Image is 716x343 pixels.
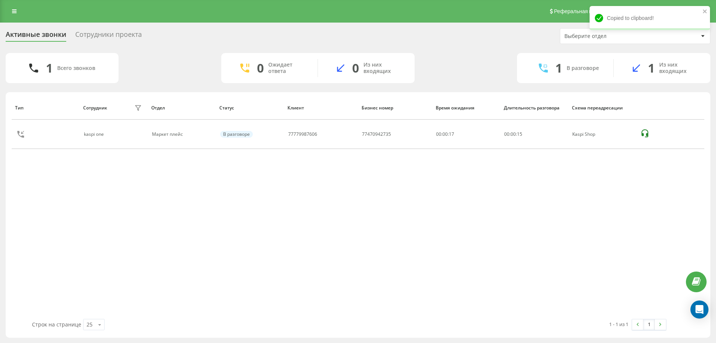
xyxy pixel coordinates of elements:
[436,132,496,137] div: 00:00:17
[220,131,253,138] div: В разговоре
[504,132,522,137] div: : :
[609,320,628,328] div: 1 - 1 из 1
[363,62,403,74] div: Из них входящих
[572,132,632,137] div: Kaspi Shop
[517,131,522,137] span: 15
[46,61,53,75] div: 1
[288,132,317,137] div: 77779987606
[6,30,66,42] div: Активные звонки
[362,132,391,137] div: 77470942735
[659,62,699,74] div: Из них входящих
[648,61,655,75] div: 1
[152,132,212,137] div: Маркет плейс
[702,8,708,15] button: close
[83,105,107,111] div: Сотрудник
[567,65,599,71] div: В разговоре
[15,105,76,111] div: Тип
[352,61,359,75] div: 0
[84,132,106,137] div: kaspi one
[219,105,280,111] div: Статус
[32,321,81,328] span: Строк на странице
[554,8,616,14] span: Реферальная программа
[572,105,633,111] div: Схема переадресации
[555,61,562,75] div: 1
[287,105,354,111] div: Клиент
[151,105,212,111] div: Отдел
[643,319,655,330] a: 1
[511,131,516,137] span: 00
[87,321,93,328] div: 25
[564,33,654,39] div: Выберите отдел
[590,6,710,30] div: Copied to clipboard!
[75,30,142,42] div: Сотрудники проекта
[268,62,306,74] div: Ожидает ответа
[504,131,509,137] span: 00
[436,105,497,111] div: Время ожидания
[504,105,565,111] div: Длительность разговора
[57,65,95,71] div: Всего звонков
[362,105,429,111] div: Бизнес номер
[690,301,708,319] div: Open Intercom Messenger
[257,61,264,75] div: 0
